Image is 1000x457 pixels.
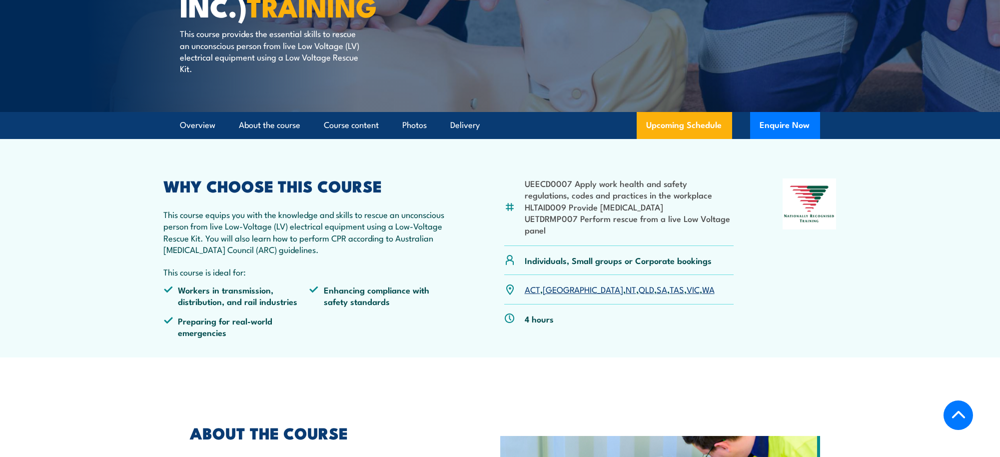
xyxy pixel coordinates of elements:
[525,254,712,266] p: Individuals, Small groups or Corporate bookings
[626,283,636,295] a: NT
[190,425,454,439] h2: ABOUT THE COURSE
[180,27,363,74] p: This course provides the essential skills to rescue an unconscious person from live Low Voltage (...
[525,283,715,295] p: , , , , , , ,
[164,284,310,307] li: Workers in transmission, distribution, and rail industries
[525,313,554,324] p: 4 hours
[403,112,427,138] a: Photos
[164,266,456,277] p: This course is ideal for:
[783,178,837,229] img: Nationally Recognised Training logo.
[164,208,456,255] p: This course equips you with the knowledge and skills to rescue an unconscious person from live Lo...
[324,112,379,138] a: Course content
[164,178,456,192] h2: WHY CHOOSE THIS COURSE
[164,315,310,338] li: Preparing for real-world emergencies
[309,284,455,307] li: Enhancing compliance with safety standards
[525,177,734,201] li: UEECD0007 Apply work health and safety regulations, codes and practices in the workplace
[657,283,667,295] a: SA
[451,112,480,138] a: Delivery
[750,112,820,139] button: Enquire Now
[702,283,715,295] a: WA
[687,283,700,295] a: VIC
[670,283,684,295] a: TAS
[525,212,734,236] li: UETDRMP007 Perform rescue from a live Low Voltage panel
[543,283,623,295] a: [GEOGRAPHIC_DATA]
[180,112,216,138] a: Overview
[239,112,301,138] a: About the course
[525,201,734,212] li: HLTAID009 Provide [MEDICAL_DATA]
[637,112,732,139] a: Upcoming Schedule
[639,283,654,295] a: QLD
[525,283,540,295] a: ACT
